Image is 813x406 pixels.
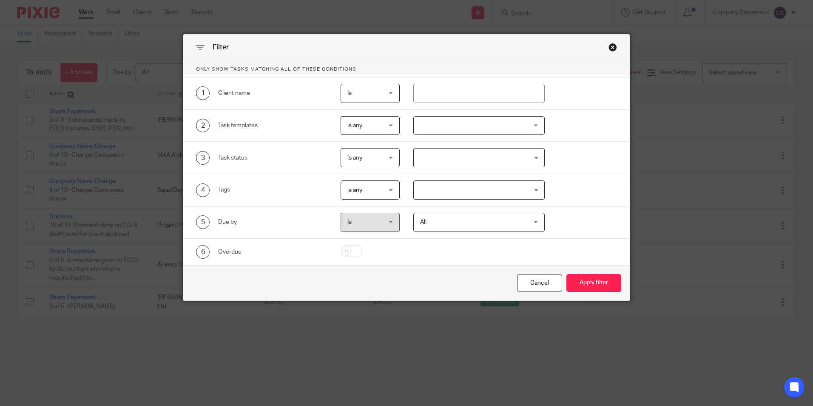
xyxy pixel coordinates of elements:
[517,274,562,292] div: Close this dialog window
[415,183,540,197] input: Search for option
[183,61,630,77] p: Only show tasks matching all of these conditions
[196,119,210,132] div: 2
[347,187,362,193] span: is any
[218,186,327,194] div: Tags
[420,219,426,225] span: All
[196,245,210,259] div: 6
[413,180,545,200] div: Search for option
[196,86,210,100] div: 1
[218,218,327,226] div: Due by
[347,155,362,161] span: is any
[347,123,362,129] span: is any
[196,183,210,197] div: 4
[413,148,545,167] div: Search for option
[347,90,352,96] span: Is
[196,215,210,229] div: 5
[608,43,617,51] div: Close this dialog window
[218,89,327,97] div: Client name
[566,274,621,292] button: Apply filter
[196,151,210,165] div: 3
[415,150,540,165] input: Search for option
[347,219,352,225] span: Is
[213,44,229,51] span: Filter
[218,248,327,256] div: Overdue
[218,121,327,130] div: Task templates
[218,154,327,162] div: Task status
